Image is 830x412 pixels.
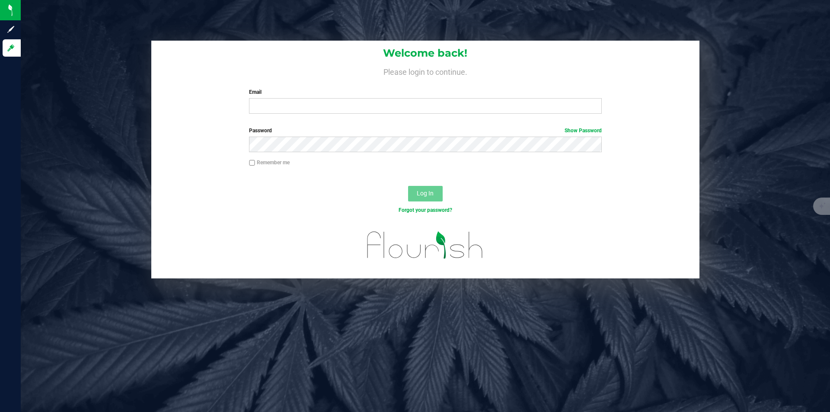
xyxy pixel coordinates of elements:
[6,44,15,52] inline-svg: Log in
[249,128,272,134] span: Password
[565,128,602,134] a: Show Password
[151,66,699,76] h4: Please login to continue.
[399,207,452,213] a: Forgot your password?
[151,48,699,59] h1: Welcome back!
[6,25,15,34] inline-svg: Sign up
[249,88,601,96] label: Email
[249,160,255,166] input: Remember me
[249,159,290,166] label: Remember me
[357,223,494,267] img: flourish_logo.svg
[408,186,443,201] button: Log In
[417,190,434,197] span: Log In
